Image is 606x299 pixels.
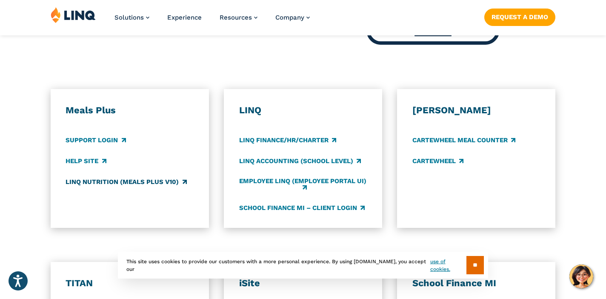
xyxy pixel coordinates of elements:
a: LINQ Nutrition (Meals Plus v10) [66,178,186,187]
h3: Meals Plus [66,104,193,116]
a: Help Site [66,156,106,166]
a: CARTEWHEEL Meal Counter [412,135,515,145]
h3: [PERSON_NAME] [412,104,540,116]
a: Request a Demo [484,9,555,26]
a: use of cookies. [430,258,466,273]
span: Resources [220,14,252,21]
a: Company [275,14,310,21]
a: Solutions [114,14,149,21]
nav: Primary Navigation [114,7,310,35]
a: School Finance MI – Client Login [239,203,365,213]
h3: LINQ [239,104,367,116]
nav: Button Navigation [484,7,555,26]
a: Employee LINQ (Employee Portal UI) [239,177,367,191]
a: LINQ Finance/HR/Charter [239,135,336,145]
div: This site uses cookies to provide our customers with a more personal experience. By using [DOMAIN... [118,252,488,279]
span: Solutions [114,14,144,21]
a: Resources [220,14,257,21]
a: CARTEWHEEL [412,156,463,166]
a: Support Login [66,135,126,145]
span: Company [275,14,304,21]
img: LINQ | K‑12 Software [51,7,96,23]
a: Experience [167,14,202,21]
button: Hello, have a question? Let’s chat. [569,264,593,288]
a: LINQ Accounting (school level) [239,156,361,166]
